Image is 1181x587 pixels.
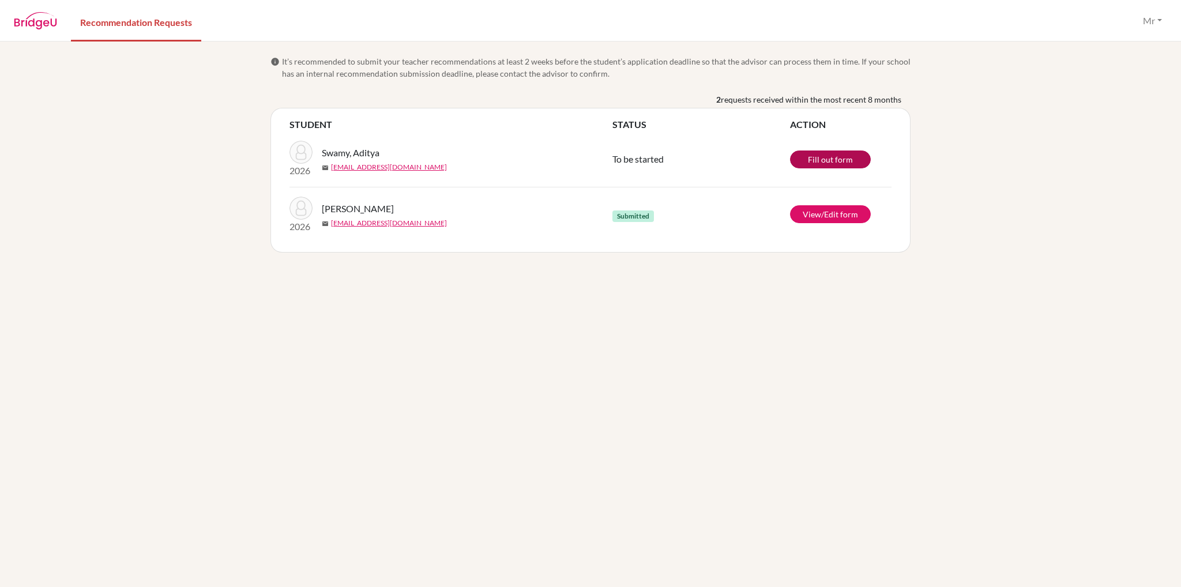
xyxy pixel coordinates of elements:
[322,164,329,171] span: mail
[612,153,664,164] span: To be started
[331,162,447,172] a: [EMAIL_ADDRESS][DOMAIN_NAME]
[289,220,313,234] p: 2026
[289,197,313,220] img: Fairclough, Theo
[790,205,871,223] a: View/Edit form
[721,93,901,106] span: requests received within the most recent 8 months
[1138,10,1167,32] button: Mr
[270,57,280,66] span: info
[322,202,394,216] span: [PERSON_NAME]
[790,118,892,131] th: ACTION
[322,220,329,227] span: mail
[612,118,790,131] th: STATUS
[790,150,871,168] a: Fill out form
[282,55,911,80] span: It’s recommended to submit your teacher recommendations at least 2 weeks before the student’s app...
[71,2,201,42] a: Recommendation Requests
[14,12,57,29] img: BridgeU logo
[716,93,721,106] b: 2
[289,118,612,131] th: STUDENT
[331,218,447,228] a: [EMAIL_ADDRESS][DOMAIN_NAME]
[289,164,313,178] p: 2026
[322,146,379,160] span: Swamy, Aditya
[289,141,313,164] img: Swamy, Aditya
[612,210,654,222] span: Submitted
